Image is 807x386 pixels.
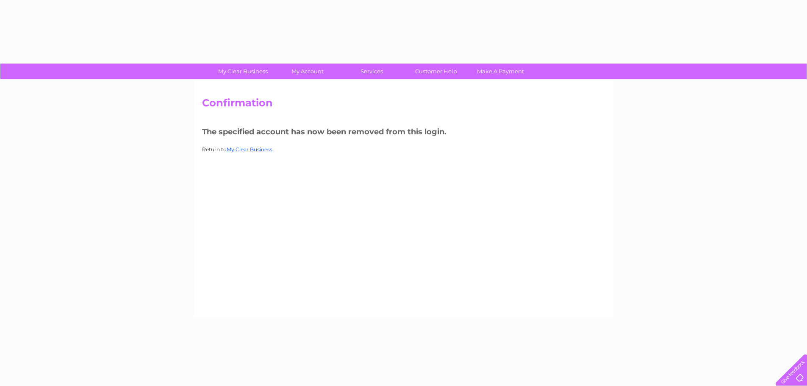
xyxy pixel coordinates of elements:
a: My Clear Business [227,146,272,153]
a: Services [337,64,407,79]
h3: The specified account has now been removed from this login. [202,126,605,141]
a: Customer Help [401,64,471,79]
h2: Confirmation [202,97,605,113]
a: My Account [272,64,342,79]
a: My Clear Business [208,64,278,79]
a: Make A Payment [466,64,535,79]
p: Return to [202,145,605,153]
